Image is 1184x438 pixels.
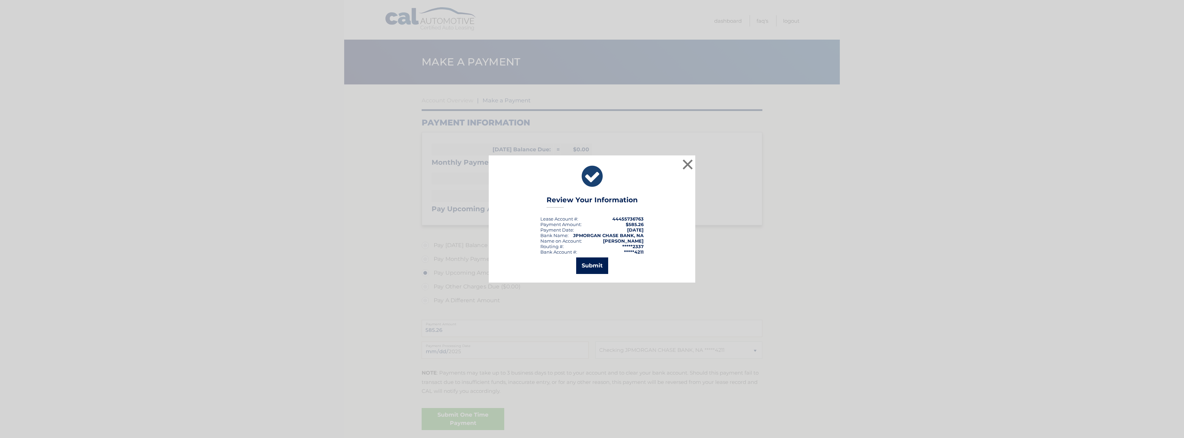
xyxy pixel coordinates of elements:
[576,257,608,274] button: Submit
[540,244,564,249] div: Routing #:
[626,222,644,227] span: $585.26
[540,238,582,244] div: Name on Account:
[547,196,638,208] h3: Review Your Information
[573,233,644,238] strong: JPMORGAN CHASE BANK, NA
[540,227,573,233] span: Payment Date
[627,227,644,233] span: [DATE]
[612,216,644,222] strong: 44455736763
[681,157,695,171] button: ×
[540,233,569,238] div: Bank Name:
[540,227,574,233] div: :
[540,222,582,227] div: Payment Amount:
[540,249,577,255] div: Bank Account #:
[603,238,644,244] strong: [PERSON_NAME]
[540,216,578,222] div: Lease Account #:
